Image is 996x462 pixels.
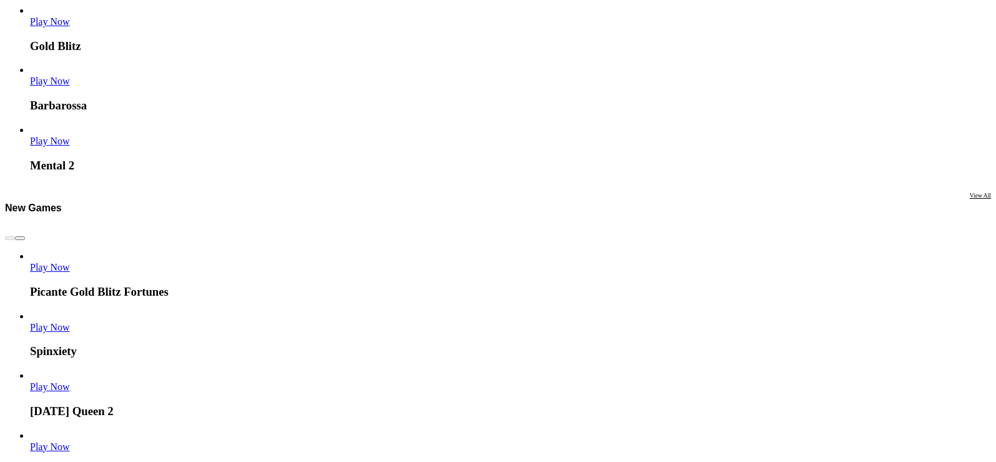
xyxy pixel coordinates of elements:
[30,381,70,392] span: Play Now
[30,99,991,113] h3: Barbarossa
[30,76,70,86] a: Barbarossa
[970,192,991,224] a: View All
[30,262,70,273] span: Play Now
[5,236,15,240] button: prev slide
[30,64,991,113] article: Barbarossa
[30,39,991,53] h3: Gold Blitz
[30,159,991,173] h3: Mental 2
[30,322,70,333] a: Spinxiety
[30,322,70,333] span: Play Now
[30,404,991,418] h3: [DATE] Queen 2
[30,441,70,452] a: Fire Joker Blitz
[30,76,70,86] span: Play Now
[30,370,991,418] article: Carnival Queen 2
[30,285,991,299] h3: Picante Gold Blitz Fortunes
[30,262,70,273] a: Picante Gold Blitz Fortunes
[30,136,70,146] span: Play Now
[15,236,25,240] button: next slide
[30,251,991,299] article: Picante Gold Blitz Fortunes
[30,16,70,27] span: Play Now
[30,5,991,53] article: Gold Blitz
[30,441,70,452] span: Play Now
[30,124,991,173] article: Mental 2
[30,311,991,359] article: Spinxiety
[30,381,70,392] a: Carnival Queen 2
[30,344,991,358] h3: Spinxiety
[30,136,70,146] a: Mental 2
[970,192,991,199] span: View All
[5,202,62,214] h3: New Games
[30,16,70,27] a: Gold Blitz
